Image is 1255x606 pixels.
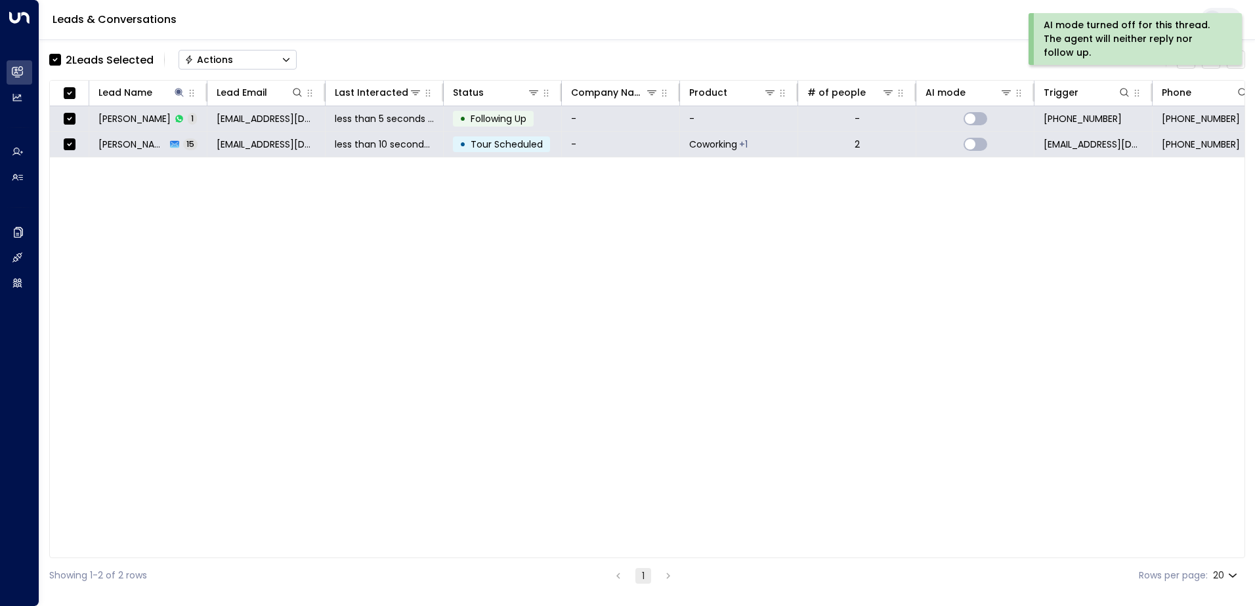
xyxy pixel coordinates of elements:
span: 15 [183,138,198,150]
div: Trigger [1044,85,1131,100]
div: Lead Email [217,85,267,100]
button: page 1 [635,568,651,584]
div: Showing 1-2 of 2 rows [49,569,147,582]
span: Emir Sertbay [98,112,171,125]
div: 20 [1213,566,1240,585]
div: Product [689,85,727,100]
div: Button group with a nested menu [179,50,297,70]
nav: pagination navigation [610,567,677,584]
span: Toggle select row [61,111,77,127]
div: Actions [184,54,233,66]
td: - [680,106,798,131]
div: • [459,108,466,130]
div: Last Interacted [335,85,422,100]
label: Rows per page: [1139,569,1208,582]
div: Lead Name [98,85,186,100]
div: 2 [855,138,860,151]
div: AI mode [925,85,966,100]
div: Trigger [1044,85,1078,100]
div: Product [689,85,776,100]
td: - [562,132,680,157]
span: Tour Scheduled [471,138,543,151]
div: Last Interacted [335,85,408,100]
span: Toggle select all [61,85,77,102]
span: Coworking [689,138,737,151]
div: Lead Email [217,85,304,100]
span: less than 10 seconds ago [335,138,434,151]
span: esertbay90@gmail.com [217,138,316,151]
div: Status [453,85,540,100]
span: +447503825666 [1044,112,1122,125]
span: Emir Sertbay [98,138,166,151]
a: Leads & Conversations [53,12,177,27]
span: sales@newflex.com [1044,138,1143,151]
div: Private Office [739,138,748,151]
span: Toggle select row [61,136,77,153]
div: • [459,133,466,155]
td: - [562,106,680,131]
div: AI mode turned off for this thread. The agent will neither reply nor follow up. [1044,18,1224,60]
span: 1 [188,113,197,124]
div: Phone [1162,85,1249,100]
div: Lead Name [98,85,152,100]
div: Company Name [571,85,645,100]
span: less than 5 seconds ago [335,112,434,125]
button: Actions [179,50,297,70]
span: Following Up [471,112,526,125]
span: esertbay90@gmail.com [217,112,316,125]
span: +447503825666 [1162,112,1240,125]
div: Company Name [571,85,658,100]
div: Phone [1162,85,1191,100]
div: # of people [807,85,895,100]
div: 2 Lead s Selected [66,52,154,68]
div: - [855,112,860,125]
span: +447503825666 [1162,138,1240,151]
div: Status [453,85,484,100]
div: AI mode [925,85,1013,100]
div: # of people [807,85,866,100]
